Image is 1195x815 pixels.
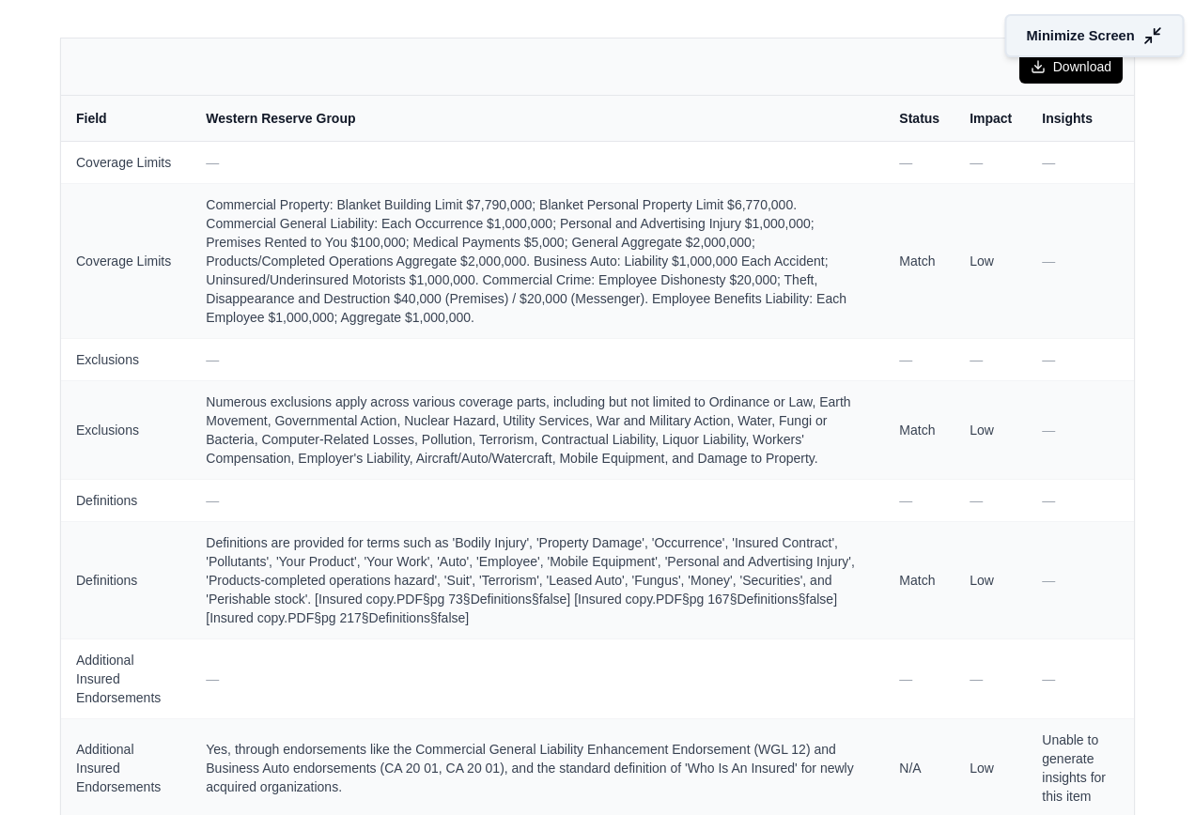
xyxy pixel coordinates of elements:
button: Download [1019,50,1123,84]
span: Low [970,759,1012,777]
th: Impact [954,96,1027,141]
span: Exclusions [76,350,176,369]
span: Exclusions [76,421,176,439]
span: Definitions are provided for terms such as 'Bodily Injury', 'Property Damage', 'Occurrence', 'Ins... [206,533,869,627]
th: Western Reserve Group [191,96,884,141]
span: Match [899,571,939,590]
span: — [899,352,912,367]
span: Yes, through endorsements like the Commercial General Liability Enhancement Endorsement (WGL 12) ... [206,740,869,796]
span: — [899,493,912,508]
span: — [206,352,219,367]
span: — [1042,352,1055,367]
span: — [1042,671,1055,686]
span: Low [970,252,1012,270]
span: Coverage Limits [76,153,176,172]
th: Status [884,96,954,141]
span: — [1042,493,1055,508]
span: Definitions [76,491,176,510]
button: Minimize Screen [1005,14,1185,57]
span: Commercial Property: Blanket Building Limit $7,790,000; Blanket Personal Property Limit $6,770,00... [206,195,869,327]
span: Numerous exclusions apply across various coverage parts, including but not limited to Ordinance o... [206,392,869,468]
span: N/A [899,759,939,777]
span: — [899,671,912,686]
span: — [1042,423,1055,438]
span: — [1042,155,1055,170]
span: — [970,493,983,508]
span: — [970,671,983,686]
span: Definitions [76,571,176,590]
span: — [899,155,912,170]
th: Field [61,96,191,141]
span: — [1042,254,1055,269]
span: Low [970,421,1012,439]
span: Minimize Screen [1027,26,1135,46]
span: Unable to generate insights for this item [1042,730,1119,806]
span: — [206,671,219,686]
span: — [970,352,983,367]
span: Match [899,252,939,270]
span: Coverage Limits [76,252,176,270]
span: Additional Insured Endorsements [76,651,176,707]
th: Insights [1027,96,1134,141]
span: — [970,155,983,170]
span: Match [899,421,939,439]
span: — [206,493,219,508]
span: Additional Insured Endorsements [76,740,176,796]
span: Low [970,571,1012,590]
span: — [206,155,219,170]
span: — [1042,573,1055,588]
